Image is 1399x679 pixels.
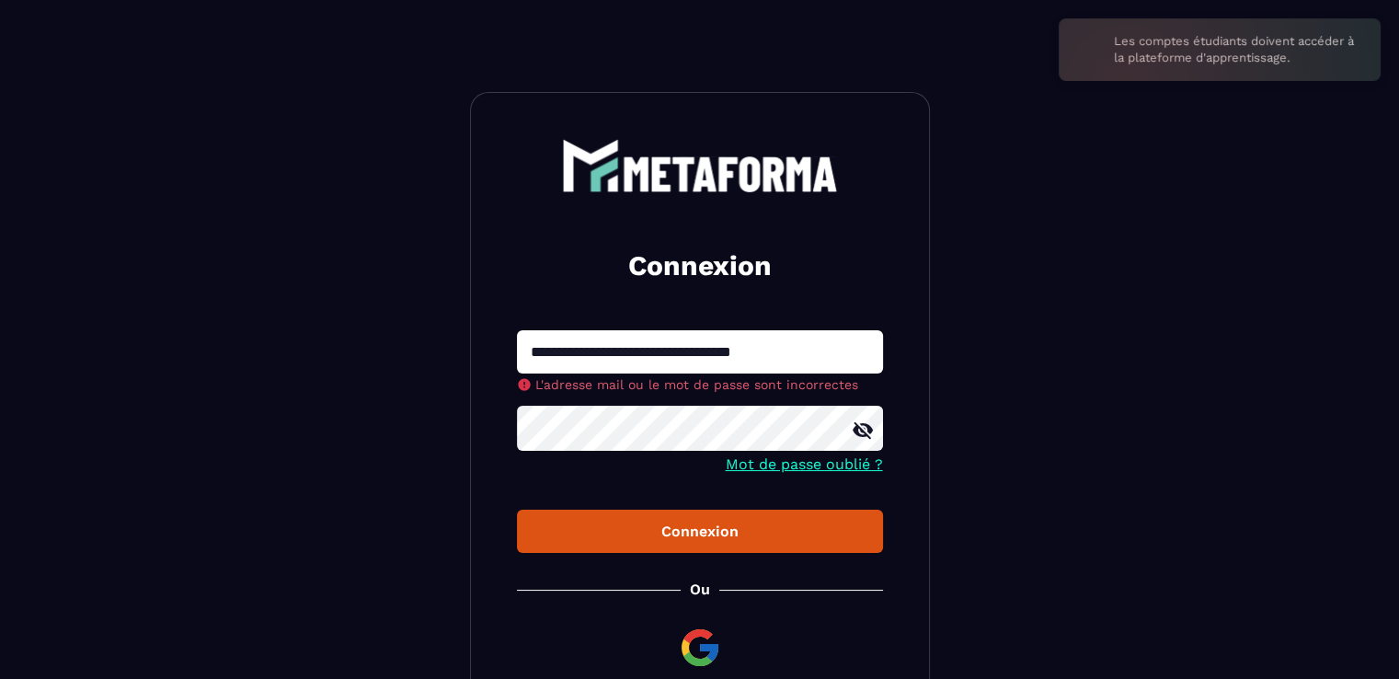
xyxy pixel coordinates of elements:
img: logo [562,139,838,192]
span: L'adresse mail ou le mot de passe sont incorrectes [535,377,858,392]
p: Ou [690,581,710,598]
h2: Connexion [539,247,861,284]
a: logo [517,139,883,192]
img: google [678,626,722,670]
div: Connexion [532,523,868,540]
a: Mot de passe oublié ? [726,455,883,473]
button: Connexion [517,510,883,553]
